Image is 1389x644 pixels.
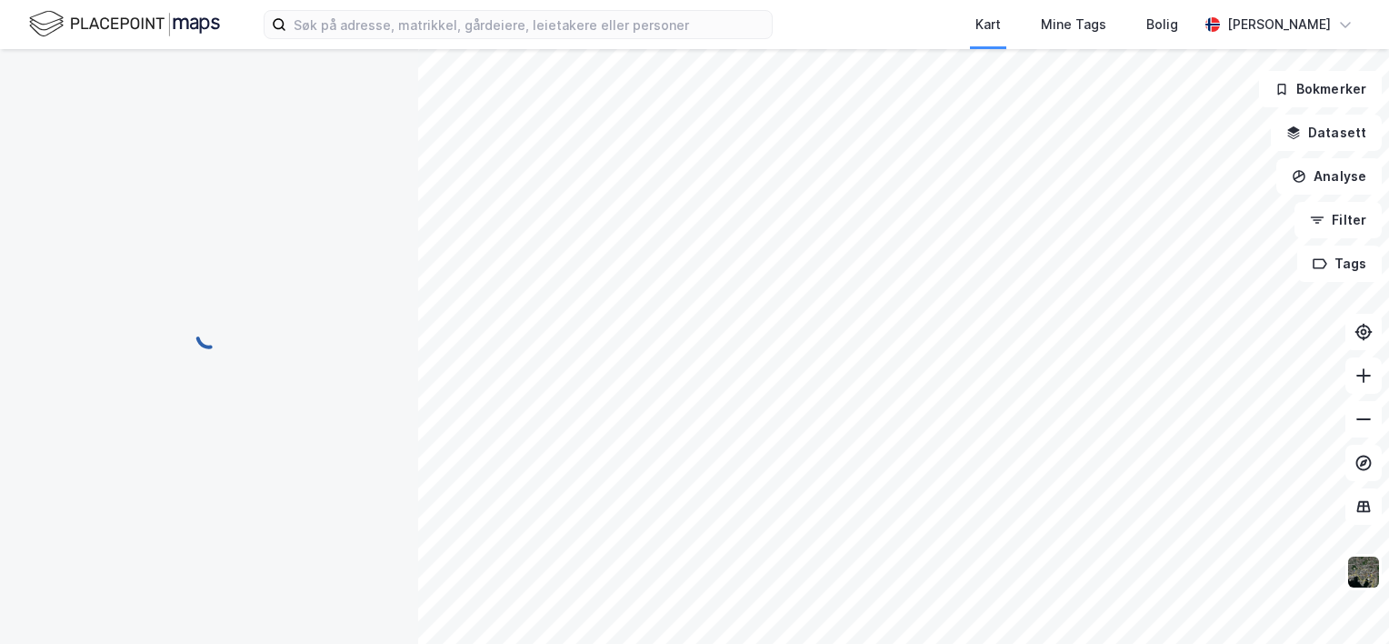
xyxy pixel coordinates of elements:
[1294,202,1382,238] button: Filter
[286,11,772,38] input: Søk på adresse, matrikkel, gårdeiere, leietakere eller personer
[1227,14,1331,35] div: [PERSON_NAME]
[1297,246,1382,282] button: Tags
[1346,555,1381,589] img: 9k=
[1298,557,1389,644] div: Kontrollprogram for chat
[29,8,220,40] img: logo.f888ab2527a4732fd821a326f86c7f29.svg
[1146,14,1178,35] div: Bolig
[195,321,224,350] img: spinner.a6d8c91a73a9ac5275cf975e30b51cfb.svg
[1041,14,1106,35] div: Mine Tags
[1271,115,1382,151] button: Datasett
[1276,158,1382,195] button: Analyse
[1298,557,1389,644] iframe: Chat Widget
[1259,71,1382,107] button: Bokmerker
[975,14,1001,35] div: Kart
